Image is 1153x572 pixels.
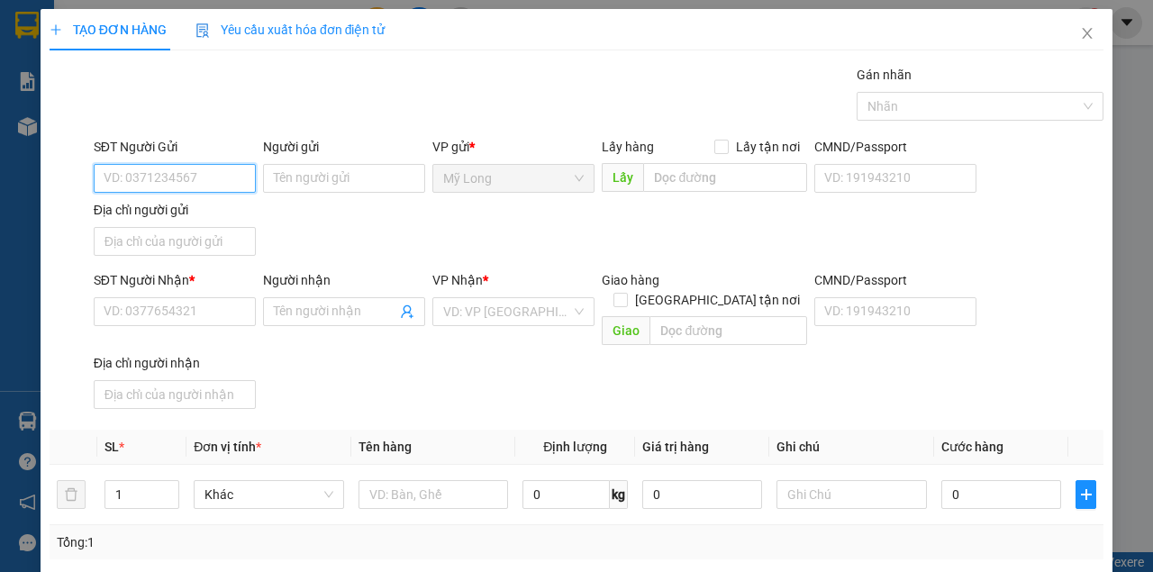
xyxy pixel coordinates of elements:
[94,200,256,220] div: Địa chỉ người gửi
[94,353,256,373] div: Địa chỉ người nhận
[642,480,762,509] input: 0
[104,440,119,454] span: SL
[15,59,198,84] div: 0889390946
[15,17,43,36] span: Gửi:
[15,15,198,37] div: Mỹ Long
[211,15,254,34] span: Nhận:
[857,68,912,82] label: Gán nhãn
[359,440,412,454] span: Tên hàng
[443,165,584,192] span: Mỹ Long
[729,137,807,157] span: Lấy tận nơi
[814,270,976,290] div: CMND/Passport
[211,15,394,56] div: [GEOGRAPHIC_DATA]
[94,380,256,409] input: Địa chỉ của người nhận
[602,316,649,345] span: Giao
[195,23,386,37] span: Yêu cầu xuất hóa đơn điện tử
[211,77,394,103] div: 0934186786
[57,532,447,552] div: Tổng: 1
[1080,26,1094,41] span: close
[15,84,198,127] div: TỔ 9 ẤP MỸ LONG 1 [GEOGRAPHIC_DATA]
[400,304,414,319] span: user-add
[57,480,86,509] button: delete
[359,480,509,509] input: VD: Bàn, Ghế
[1076,487,1095,502] span: plus
[50,23,62,36] span: plus
[941,440,1003,454] span: Cước hàng
[602,140,654,154] span: Lấy hàng
[814,137,976,157] div: CMND/Passport
[211,56,394,77] div: [PERSON_NAME]
[602,163,643,192] span: Lấy
[643,163,806,192] input: Dọc đường
[769,430,934,465] th: Ghi chú
[263,270,425,290] div: Người nhận
[642,440,709,454] span: Giá trị hàng
[1076,480,1096,509] button: plus
[94,227,256,256] input: Địa chỉ của người gửi
[776,480,927,509] input: Ghi Chú
[602,273,659,287] span: Giao hàng
[50,23,167,37] span: TẠO ĐƠN HÀNG
[432,137,595,157] div: VP gửi
[194,440,261,454] span: Đơn vị tính
[649,316,806,345] input: Dọc đường
[263,137,425,157] div: Người gửi
[94,137,256,157] div: SĐT Người Gửi
[610,480,628,509] span: kg
[1062,9,1112,59] button: Close
[628,290,807,310] span: [GEOGRAPHIC_DATA] tận nơi
[195,23,210,38] img: icon
[94,270,256,290] div: SĐT Người Nhận
[543,440,607,454] span: Định lượng
[15,37,198,59] div: [PERSON_NAME]
[432,273,483,287] span: VP Nhận
[204,481,333,508] span: Khác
